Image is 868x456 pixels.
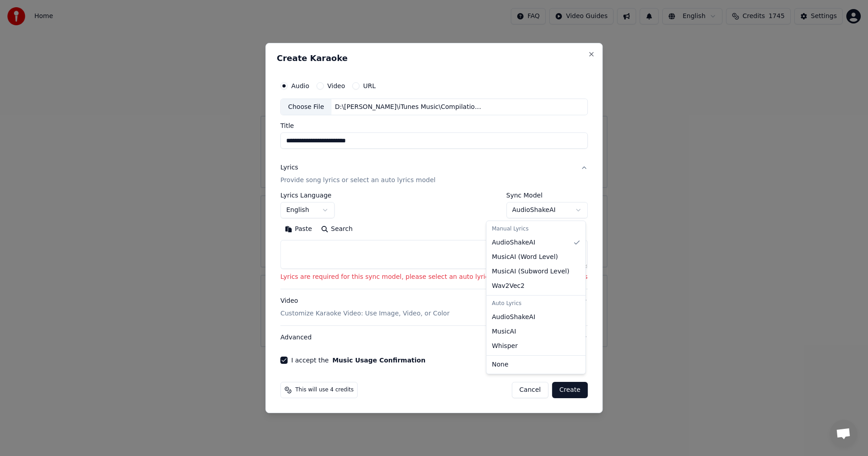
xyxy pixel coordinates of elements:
span: Wav2Vec2 [492,282,524,291]
span: AudioShakeAI [492,313,535,322]
span: MusicAI [492,327,516,336]
span: AudioShakeAI [492,238,535,247]
div: Manual Lyrics [488,223,584,235]
div: Auto Lyrics [488,297,584,310]
span: MusicAI ( Word Level ) [492,253,558,262]
span: None [492,360,509,369]
span: MusicAI ( Subword Level ) [492,267,569,276]
span: Whisper [492,342,518,351]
